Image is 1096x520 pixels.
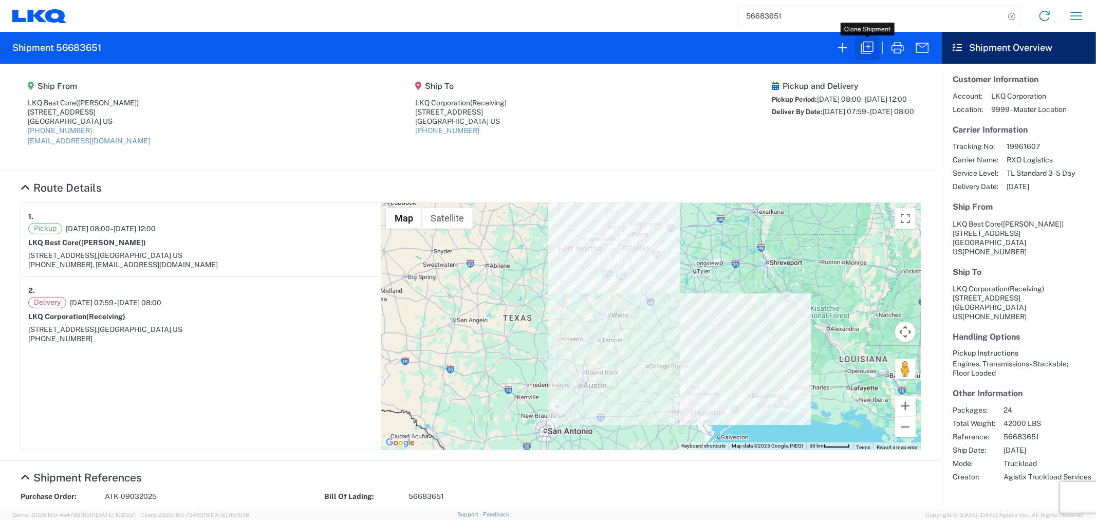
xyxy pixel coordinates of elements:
[1004,405,1091,415] span: 24
[1007,155,1075,164] span: RXO Logistics
[383,436,417,450] img: Google
[953,405,995,415] span: Packages:
[76,99,139,107] span: ([PERSON_NAME])
[809,443,824,449] span: 50 km
[817,95,907,103] span: [DATE] 08:00 - [DATE] 12:00
[895,208,916,229] button: Toggle fullscreen view
[953,182,998,191] span: Delivery Date:
[70,298,161,307] span: [DATE] 07:59 - [DATE] 08:00
[28,107,150,117] div: [STREET_ADDRESS]
[28,210,33,223] strong: 1.
[823,107,914,116] span: [DATE] 07:59 - [DATE] 08:00
[953,359,1085,378] div: Engines, Transmissions - Stackable; Floor Loaded
[953,419,995,428] span: Total Weight:
[28,297,66,308] span: Delivery
[98,325,182,333] span: [GEOGRAPHIC_DATA] US
[962,312,1027,321] span: [PHONE_NUMBER]
[925,510,1084,519] span: Copyright © [DATE]-[DATE] Agistix Inc., All Rights Reserved
[953,229,1020,237] span: [STREET_ADDRESS]
[953,75,1085,84] h5: Customer Information
[1007,142,1075,151] span: 19961607
[408,492,444,502] span: 56683651
[772,108,823,116] span: Deliver By Date:
[942,32,1096,64] header: Shipment Overview
[953,472,995,481] span: Creator:
[953,284,1085,321] address: [GEOGRAPHIC_DATA] US
[415,117,507,126] div: [GEOGRAPHIC_DATA] US
[877,444,918,450] a: Report a map error
[28,81,150,91] h5: Ship From
[953,285,1044,302] span: LKQ Corporation [STREET_ADDRESS]
[953,459,995,468] span: Mode:
[66,224,156,233] span: [DATE] 08:00 - [DATE] 12:00
[386,208,422,229] button: Show street map
[79,238,146,247] span: ([PERSON_NAME])
[953,142,998,151] span: Tracking No:
[98,251,182,259] span: [GEOGRAPHIC_DATA] US
[86,312,125,321] span: (Receiving)
[1008,285,1044,293] span: (Receiving)
[738,6,1005,26] input: Shipment, tracking or reference number
[415,81,507,91] h5: Ship To
[21,181,102,194] a: Hide Details
[953,432,995,441] span: Reference:
[28,98,150,107] div: LKQ Best Core
[12,512,136,518] span: Server: 2025.18.0-4e47823f9d1
[895,396,916,416] button: Zoom in
[28,238,146,247] strong: LKQ Best Core
[21,492,98,502] strong: Purchase Order:
[140,512,249,518] span: Client: 2025.18.0-7346316
[28,325,98,333] span: [STREET_ADDRESS],
[953,332,1085,342] h5: Handling Options
[953,220,1001,228] span: LKQ Best Core
[953,219,1085,256] address: [GEOGRAPHIC_DATA] US
[28,137,150,145] a: [EMAIL_ADDRESS][DOMAIN_NAME]
[953,91,983,101] span: Account:
[895,322,916,342] button: Map camera controls
[96,512,136,518] span: [DATE] 10:23:21
[806,442,853,450] button: Map Scale: 50 km per 47 pixels
[895,417,916,437] button: Zoom out
[1007,169,1075,178] span: TL Standard 3- 5 Day
[28,312,125,321] strong: LKQ Corporation
[732,443,803,449] span: Map data ©2025 Google, INEGI
[28,126,92,135] a: [PHONE_NUMBER]
[1001,220,1064,228] span: ([PERSON_NAME])
[28,334,374,343] div: [PHONE_NUMBER]
[953,125,1085,135] h5: Carrier Information
[1004,419,1091,428] span: 42000 LBS
[681,442,726,450] button: Keyboard shortcuts
[962,248,1027,256] span: [PHONE_NUMBER]
[772,81,914,91] h5: Pickup and Delivery
[483,511,509,517] a: Feedback
[1007,182,1075,191] span: [DATE]
[1004,445,1091,455] span: [DATE]
[991,91,1067,101] span: LKQ Corporation
[415,98,507,107] div: LKQ Corporation
[105,492,157,502] span: ATK-09032025
[953,388,1085,398] h5: Other Information
[772,96,817,103] span: Pickup Period:
[856,444,870,450] a: Terms
[383,436,417,450] a: Open this area in Google Maps (opens a new window)
[209,512,249,518] span: [DATE] 08:10:16
[422,208,473,229] button: Show satellite imagery
[1004,472,1091,481] span: Agistix Truckload Services
[324,492,401,502] strong: Bill Of Lading:
[28,251,98,259] span: [STREET_ADDRESS],
[28,223,62,234] span: Pickup
[953,349,1085,358] h6: Pickup Instructions
[12,42,101,54] h2: Shipment 56683651
[953,169,998,178] span: Service Level:
[953,267,1085,277] h5: Ship To
[28,117,150,126] div: [GEOGRAPHIC_DATA] US
[470,99,507,107] span: (Receiving)
[1004,459,1091,468] span: Truckload
[895,359,916,379] button: Drag Pegman onto the map to open Street View
[953,445,995,455] span: Ship Date:
[953,105,983,114] span: Location:
[953,202,1085,212] h5: Ship From
[28,284,35,297] strong: 2.
[415,107,507,117] div: [STREET_ADDRESS]
[28,260,374,269] div: [PHONE_NUMBER], [EMAIL_ADDRESS][DOMAIN_NAME]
